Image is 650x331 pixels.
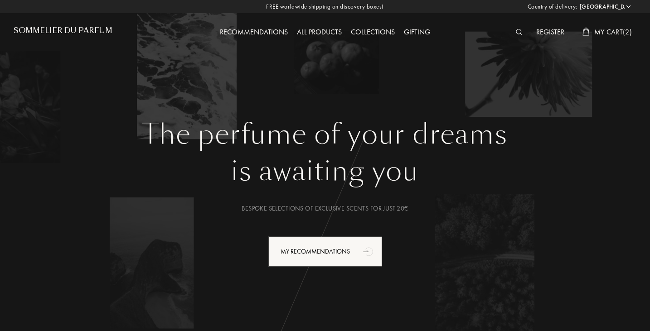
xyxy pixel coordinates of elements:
[268,236,382,267] div: My Recommendations
[215,27,292,38] div: Recommendations
[346,27,399,37] a: Collections
[215,27,292,37] a: Recommendations
[360,242,378,260] div: animation
[20,118,630,151] h1: The perfume of your dreams
[346,27,399,38] div: Collections
[292,27,346,37] a: All products
[582,28,590,36] img: cart_white.svg
[262,236,389,267] a: My Recommendationsanimation
[528,2,577,11] span: Country of delivery:
[14,26,112,35] h1: Sommelier du Parfum
[20,204,630,213] div: Bespoke selections of exclusive scents for just 20€
[20,151,630,192] div: is awaiting you
[532,27,569,37] a: Register
[399,27,435,38] div: Gifting
[532,27,569,38] div: Register
[14,26,112,38] a: Sommelier du Parfum
[516,29,523,35] img: search_icn_white.svg
[399,27,435,37] a: Gifting
[594,27,632,37] span: My Cart ( 2 )
[292,27,346,38] div: All products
